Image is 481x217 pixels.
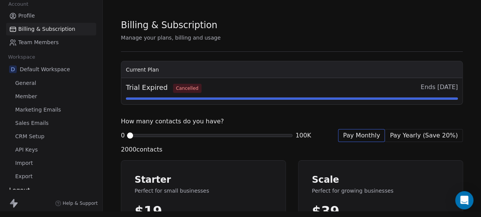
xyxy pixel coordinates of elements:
span: Marketing Emails [15,106,61,114]
span: Cancelled [173,84,202,93]
span: Profile [18,12,35,20]
a: Import [6,157,96,169]
a: Team Members [6,36,96,49]
th: Current Plan [121,61,462,78]
a: Member [6,90,96,103]
span: Help & Support [63,200,98,206]
a: Billing & Subscription [6,23,96,35]
span: Default Workspace [20,65,70,73]
span: API Keys [15,146,38,154]
a: Profile [6,10,96,22]
a: Marketing Emails [6,104,96,116]
a: CRM Setup [6,130,96,143]
span: Workspace [5,51,38,63]
span: 0 [121,131,125,140]
span: CRM Setup [15,132,44,140]
a: Export [6,170,96,183]
span: Sales Emails [15,119,49,127]
span: Scale [312,174,449,185]
span: 100K [295,131,311,140]
div: Open Intercom Messenger [455,191,473,209]
span: Import [15,159,33,167]
span: Perfect for growing businesses [312,187,449,195]
span: Billing & Subscription [18,25,75,33]
span: 2000 contacts [121,145,162,154]
span: Pay Monthly [343,131,380,140]
span: Perfect for small businesses [135,187,272,195]
a: General [6,77,96,89]
span: Export [15,172,33,180]
span: How many contacts do you have? [121,117,224,126]
div: Logout [6,186,96,195]
span: Member [15,93,37,101]
span: Pay Yearly (Save 20%) [390,131,458,140]
span: D [9,65,17,73]
span: Billing & Subscription [121,19,217,31]
span: Team Members [18,38,59,46]
a: Help & Support [55,200,98,206]
span: Manage your plans, billing and usage [121,35,221,41]
span: General [15,79,36,87]
span: Starter [135,174,272,185]
span: Ends [DATE] [421,83,458,93]
span: Trial Expired [126,83,202,93]
a: API Keys [6,144,96,156]
a: Sales Emails [6,117,96,129]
